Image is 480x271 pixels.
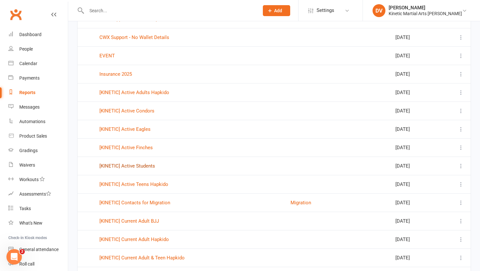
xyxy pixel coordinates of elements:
a: Calendar [8,56,68,71]
div: Dashboard [19,32,42,37]
a: [KINETIC] Active Adults Hapkido [99,90,169,95]
a: CWX Support - No Wallet Details [99,34,169,40]
a: Messages [8,100,68,114]
td: [DATE] [390,193,442,212]
td: [DATE] [390,157,442,175]
div: Tasks [19,206,31,211]
div: Payments [19,75,40,81]
button: Add [263,5,290,16]
span: Settings [317,3,334,18]
div: What's New [19,220,42,226]
div: DV [373,4,385,17]
a: People [8,42,68,56]
a: Automations [8,114,68,129]
td: [DATE] [390,65,442,83]
a: [KINETIC] Current Adult & Teen Hapkido [99,255,185,261]
div: Calendar [19,61,37,66]
td: [DATE] [390,230,442,248]
td: [DATE] [390,138,442,157]
td: [DATE] [390,28,442,46]
a: [KINETIC] Active Finches [99,145,153,150]
a: Tasks [8,201,68,216]
a: [KINETIC] Current Adult BJJ [99,218,159,224]
div: Workouts [19,177,39,182]
div: Waivers [19,162,35,168]
div: [PERSON_NAME] [389,5,462,11]
div: Product Sales [19,133,47,139]
div: Gradings [19,148,38,153]
div: Messages [19,104,40,110]
div: Roll call [19,261,34,266]
td: [DATE] [390,46,442,65]
a: [KINETIC] Current Adult Hapkido [99,237,169,242]
td: [DATE] [390,120,442,138]
td: [DATE] [390,102,442,120]
a: Dashboard [8,27,68,42]
a: EVENT [99,53,115,59]
a: [KINETIC] Active Teens Hapkido [99,181,168,187]
div: Assessments [19,191,51,197]
a: General attendance kiosk mode [8,242,68,257]
a: Workouts [8,172,68,187]
span: Add [274,8,282,13]
iframe: Intercom live chat [6,249,22,265]
a: Payments [8,71,68,85]
a: [KINETIC] Active Students [99,163,155,169]
a: Insurance 2025 [99,71,132,77]
div: General attendance [19,247,59,252]
div: Reports [19,90,35,95]
td: [DATE] [390,212,442,230]
a: [KINETIC] Contacts for Migration [99,200,170,206]
a: Waivers [8,158,68,172]
div: People [19,46,33,52]
input: Search... [85,6,254,15]
button: Migration [291,199,311,207]
a: Reports [8,85,68,100]
a: Assessments [8,187,68,201]
a: What's New [8,216,68,230]
div: Automations [19,119,45,124]
a: Gradings [8,143,68,158]
td: [DATE] [390,175,442,193]
a: [KINETIC] Active Condors [99,108,154,114]
span: 2 [20,249,25,254]
a: Product Sales [8,129,68,143]
a: [KINETIC] Active Eagles [99,126,151,132]
td: [DATE] [390,83,442,102]
td: [DATE] [390,248,442,267]
a: Clubworx [8,6,24,23]
div: Kinetic Martial Arts [PERSON_NAME] [389,11,462,16]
